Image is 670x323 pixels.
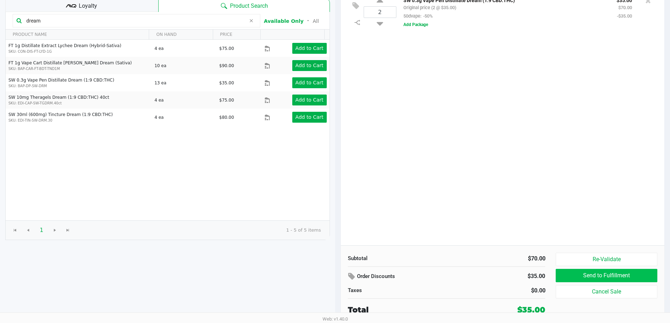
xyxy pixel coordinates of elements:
[151,57,216,74] td: 10 ea
[517,304,545,316] div: $35.00
[6,109,151,126] td: SW 30ml (600mg) Tincture Dream (1:9 CBD:THC)
[556,269,657,282] button: Send to Fulfillment
[149,30,212,40] th: ON HAND
[12,227,18,233] span: Go to the first page
[80,227,321,234] kendo-pager-info: 1 - 5 of 5 items
[213,30,261,40] th: PRICE
[556,285,657,298] button: Cancel Sale
[292,43,327,54] button: Add to Cart
[8,101,148,106] p: SKU: EDI-CAP-SW-TGDRM.40ct
[8,66,148,71] p: SKU: BAP-CAR-FT-BDT-TND1M
[151,40,216,57] td: 4 ea
[25,227,31,233] span: Go to the previous page
[403,21,428,28] button: Add Package
[219,63,234,68] span: $90.00
[348,270,476,283] div: Order Discounts
[295,114,324,120] app-button-loader: Add to Cart
[6,30,149,40] th: PRODUCT NAME
[348,304,473,316] div: Total
[151,74,216,91] td: 13 ea
[21,224,35,237] span: Go to the previous page
[348,254,441,263] div: Subtotal
[219,115,234,120] span: $80.00
[6,57,151,74] td: FT 1g Vape Cart Distillate [PERSON_NAME] Dream (Sativa)
[6,30,330,220] div: Data table
[292,112,327,123] button: Add to Cart
[421,13,433,19] span: -50%
[35,224,48,237] span: Page 1
[151,91,216,109] td: 4 ea
[351,18,364,27] inline-svg: Split item qty to new line
[295,97,324,103] app-button-loader: Add to Cart
[61,224,75,237] span: Go to the last page
[8,118,148,123] p: SKU: EDI-TIN-SW-DRM.30
[304,18,313,24] span: ᛫
[486,270,545,282] div: $35.00
[292,77,327,88] button: Add to Cart
[8,224,22,237] span: Go to the first page
[52,227,58,233] span: Go to the next page
[24,15,246,26] input: Scan or Search Products to Begin
[403,5,456,10] small: Original price (2 @ $35.00)
[323,316,348,322] span: Web: v1.40.0
[65,227,71,233] span: Go to the last page
[8,49,148,54] p: SKU: CON-DIS-FT-LYD-1G
[618,5,632,10] small: $70.00
[8,83,148,89] p: SKU: BAP-DP-SW-DRM
[6,74,151,91] td: SW 0.3g Vape Pen Distillate Dream (1:9 CBD:THC)
[6,91,151,109] td: SW 10mg Theragels Dream (1:9 CBD:THC) 40ct
[48,224,62,237] span: Go to the next page
[6,40,151,57] td: FT 1g Distillate Extract Lychee Dream (Hybrid-Sativa)
[79,2,97,10] span: Loyalty
[219,46,234,51] span: $75.00
[295,80,324,85] app-button-loader: Add to Cart
[295,45,324,51] app-button-loader: Add to Cart
[556,253,657,266] button: Re-Validate
[452,254,545,263] div: $70.00
[403,13,433,19] small: 50dvape:
[292,95,327,105] button: Add to Cart
[348,286,441,295] div: Taxes
[452,286,545,295] div: $0.00
[295,63,324,68] app-button-loader: Add to Cart
[219,80,234,85] span: $35.00
[292,60,327,71] button: Add to Cart
[151,109,216,126] td: 4 ea
[230,2,268,10] span: Product Search
[219,98,234,103] span: $75.00
[617,13,632,19] small: -$35.00
[313,18,319,25] button: All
